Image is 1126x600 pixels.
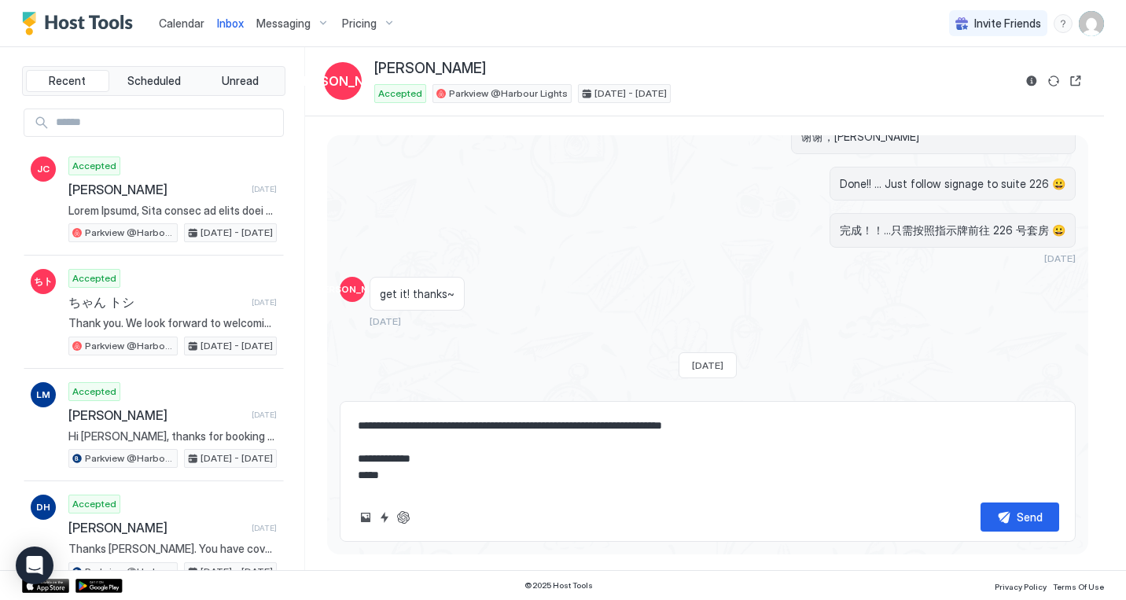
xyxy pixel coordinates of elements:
[449,87,568,101] span: Parkview @Harbour Lights
[252,297,277,307] span: [DATE]
[159,15,204,31] a: Calendar
[1079,11,1104,36] div: User profile
[1044,252,1076,264] span: [DATE]
[68,316,277,330] span: Thank you. We look forward to welcoming you in October. Kind regards, [PERSON_NAME]
[1044,72,1063,90] button: Sync reservation
[68,294,245,310] span: ちゃん トシ
[201,339,273,353] span: [DATE] - [DATE]
[16,547,53,584] div: Open Intercom Messenger
[85,226,174,240] span: Parkview @Harbour Lights
[159,17,204,30] span: Calendar
[198,70,281,92] button: Unread
[1017,509,1043,525] div: Send
[840,223,1065,237] span: 完成！！...只需按照指示牌前往 226 号套房 😀
[291,72,396,90] span: [PERSON_NAME]
[217,17,244,30] span: Inbox
[22,12,140,35] a: Host Tools Logo
[1066,72,1085,90] button: Open reservation
[34,274,53,289] span: ちト
[314,282,392,296] span: [PERSON_NAME]
[375,508,394,527] button: Quick reply
[201,226,273,240] span: [DATE] - [DATE]
[594,87,667,101] span: [DATE] - [DATE]
[1054,14,1073,33] div: menu
[72,271,116,285] span: Accepted
[75,579,123,593] a: Google Play Store
[995,582,1047,591] span: Privacy Policy
[995,577,1047,594] a: Privacy Policy
[37,162,50,176] span: JC
[524,580,593,591] span: © 2025 Host Tools
[112,70,196,92] button: Scheduled
[840,177,1065,191] span: Done!! ... Just follow signage to suite 226 😀
[974,17,1041,31] span: Invite Friends
[49,74,86,88] span: Recent
[50,109,283,136] input: Input Field
[22,579,69,593] a: App Store
[222,74,259,88] span: Unread
[981,502,1059,532] button: Send
[374,60,486,78] span: [PERSON_NAME]
[85,451,174,466] span: Parkview @Harbour Lights
[380,287,454,301] span: get it! thanks~
[252,184,277,194] span: [DATE]
[72,159,116,173] span: Accepted
[378,87,422,101] span: Accepted
[256,17,311,31] span: Messaging
[68,182,245,197] span: [PERSON_NAME]
[85,565,174,579] span: Parkview @Harbour Lights
[68,429,277,444] span: Hi [PERSON_NAME], thanks for booking with us. We can organise some flowers or small box chocolate...
[72,497,116,511] span: Accepted
[68,520,245,536] span: [PERSON_NAME]
[692,359,723,371] span: [DATE]
[342,17,377,31] span: Pricing
[356,508,375,527] button: Upload image
[68,542,277,556] span: Thanks [PERSON_NAME]. You have covered everything. Many thanks. Dee
[68,204,277,218] span: Lorem Ipsumd, Sita consec ad elits doei tem inci utl etdo magn aliquaenima minim veni quis. Nos e...
[217,15,244,31] a: Inbox
[252,410,277,420] span: [DATE]
[127,74,181,88] span: Scheduled
[26,70,109,92] button: Recent
[68,407,245,423] span: [PERSON_NAME]
[22,66,285,96] div: tab-group
[36,388,50,402] span: LM
[1053,582,1104,591] span: Terms Of Use
[394,508,413,527] button: ChatGPT Auto Reply
[36,500,50,514] span: DH
[72,385,116,399] span: Accepted
[85,339,174,353] span: Parkview @Harbour Lights
[1022,72,1041,90] button: Reservation information
[252,523,277,533] span: [DATE]
[201,565,273,579] span: [DATE] - [DATE]
[1053,577,1104,594] a: Terms Of Use
[370,315,401,327] span: [DATE]
[201,451,273,466] span: [DATE] - [DATE]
